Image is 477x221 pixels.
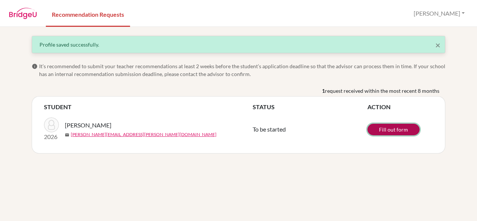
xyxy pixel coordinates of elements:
span: × [435,40,440,50]
th: STATUS [253,102,367,111]
a: Fill out form [367,124,420,135]
span: mail [65,133,69,137]
span: info [32,63,38,69]
a: Recommendation Requests [46,1,130,27]
span: request received within the most recent 8 months [325,87,439,95]
a: [PERSON_NAME][EMAIL_ADDRESS][PERSON_NAME][DOMAIN_NAME] [71,131,217,138]
img: Giraldo, Alejandra [44,117,59,132]
button: Close [435,41,440,50]
th: STUDENT [44,102,253,111]
span: It’s recommended to submit your teacher recommendations at least 2 weeks before the student’s app... [39,62,445,78]
span: To be started [253,126,286,133]
b: 1 [322,87,325,95]
button: [PERSON_NAME] [410,6,468,20]
div: Profile saved successfully. [40,41,437,48]
img: BridgeU logo [9,8,37,19]
th: ACTION [367,102,433,111]
p: 2026 [44,132,59,141]
span: [PERSON_NAME] [65,121,111,130]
